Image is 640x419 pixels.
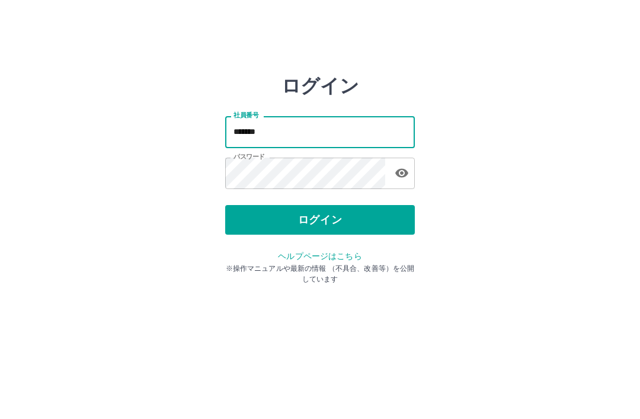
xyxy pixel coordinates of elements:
[281,75,359,97] h2: ログイン
[278,251,361,261] a: ヘルプページはこちら
[233,111,258,120] label: 社員番号
[225,263,415,284] p: ※操作マニュアルや最新の情報 （不具合、改善等）を公開しています
[225,205,415,235] button: ログイン
[233,152,265,161] label: パスワード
